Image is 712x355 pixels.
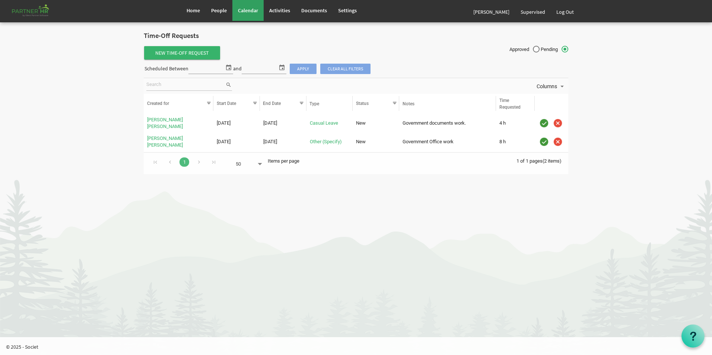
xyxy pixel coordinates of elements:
[552,136,563,147] img: cancel.png
[353,115,399,132] td: New column header Status
[538,136,550,147] img: approve.png
[144,63,371,76] div: Scheduled Between and
[310,120,338,126] a: Casual Leave
[516,153,568,168] div: 1 of 1 pages (2 items)
[147,117,183,129] a: [PERSON_NAME] [PERSON_NAME]
[552,118,563,129] img: cancel.png
[320,64,371,74] span: Clear all filters
[551,1,579,22] a: Log Out
[468,1,515,22] a: [PERSON_NAME]
[309,101,319,106] span: Type
[225,81,232,89] span: search
[399,134,496,150] td: Government Office work column header Notes
[145,78,233,94] div: Search
[552,117,564,129] div: Cancel Time-Off Request
[144,32,568,40] h2: Time-Off Requests
[290,64,317,74] span: Apply
[538,118,550,129] img: approve.png
[306,115,353,132] td: Casual Leave is template cell column header Type
[217,101,236,106] span: Start Date
[268,158,299,164] span: Items per page
[535,81,567,91] button: Columns
[147,135,183,148] a: [PERSON_NAME] [PERSON_NAME]
[144,134,213,150] td: Labanya Rekha Nayak is template cell column header Created for
[187,7,200,14] span: Home
[263,101,281,106] span: End Date
[165,156,175,167] div: Go to previous page
[306,134,353,150] td: Other (Specify) is template cell column header Type
[238,7,258,14] span: Calendar
[260,115,306,132] td: 11/29/2025 column header End Date
[277,63,286,72] span: select
[538,136,550,148] div: Approve Time-Off Request
[496,115,535,132] td: 4 h is template cell column header Time Requested
[535,115,568,132] td: is template cell column header
[6,343,712,351] p: © 2025 - Societ
[211,7,227,14] span: People
[150,156,160,167] div: Go to first page
[509,46,540,53] span: Approved
[269,7,290,14] span: Activities
[496,134,535,150] td: 8 h is template cell column header Time Requested
[209,156,219,167] div: Go to last page
[338,7,357,14] span: Settings
[552,136,564,148] div: Cancel Time-Off Request
[144,46,220,60] span: New Time-Off Request
[543,158,562,164] span: (2 items)
[535,78,567,94] div: Columns
[144,115,213,132] td: Labanya Rekha Nayak is template cell column header Created for
[516,158,543,164] span: 1 of 1 pages
[213,115,260,132] td: 11/29/2025 column header Start Date
[310,139,342,144] a: Other (Specify)
[356,101,369,106] span: Status
[399,115,496,132] td: Government documents work. column header Notes
[194,156,204,167] div: Go to next page
[179,157,189,167] a: Goto Page 1
[213,134,260,150] td: 11/28/2025 column header Start Date
[146,79,225,90] input: Search
[301,7,327,14] span: Documents
[353,134,399,150] td: New column header Status
[147,101,169,106] span: Created for
[515,1,551,22] a: Supervised
[535,134,568,150] td: is template cell column header
[541,46,568,53] span: Pending
[536,82,558,91] span: Columns
[403,101,414,106] span: Notes
[499,98,521,110] span: Time Requested
[538,117,550,129] div: Approve Time-Off Request
[521,9,545,15] span: Supervised
[260,134,306,150] td: 11/28/2025 column header End Date
[224,63,233,72] span: select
